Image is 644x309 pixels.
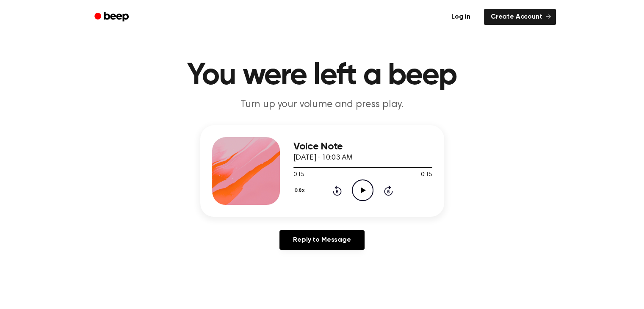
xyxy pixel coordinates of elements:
a: Beep [88,9,136,25]
a: Log in [443,7,479,27]
button: 0.8x [293,183,308,198]
a: Reply to Message [279,230,364,250]
span: [DATE] · 10:03 AM [293,154,353,162]
span: 0:15 [293,171,304,179]
h1: You were left a beep [105,61,539,91]
p: Turn up your volume and press play. [160,98,485,112]
a: Create Account [484,9,556,25]
span: 0:15 [421,171,432,179]
h3: Voice Note [293,141,432,152]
